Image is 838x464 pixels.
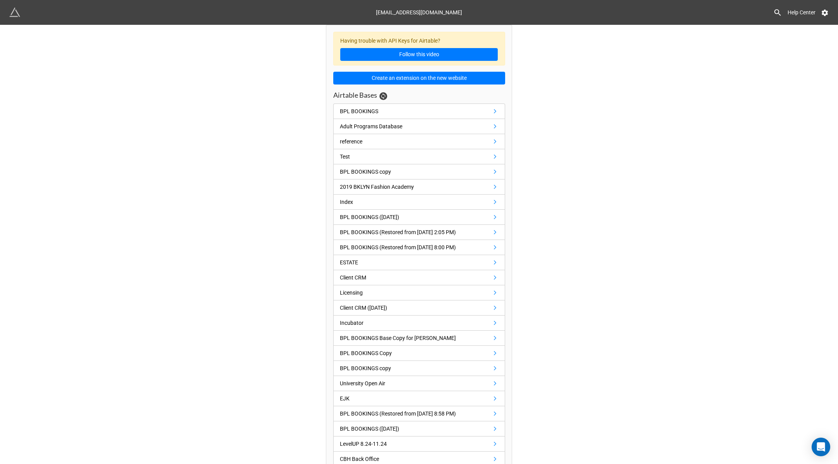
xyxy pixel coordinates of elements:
div: BPL BOOKINGS (Restored from [DATE] 8:00 PM) [340,243,456,252]
a: BPL BOOKINGS (Restored from [DATE] 8:58 PM) [333,406,505,421]
div: EJK [340,394,350,403]
a: BPL BOOKINGS copy [333,361,505,376]
div: reference [340,137,362,146]
a: LevelUP 8.24-11.24 [333,436,505,452]
div: Index [340,198,353,206]
div: 2019 BKLYN Fashion Academy [340,183,414,191]
div: Having trouble with API Keys for Airtable? [333,32,505,66]
a: reference [333,134,505,149]
div: BPL BOOKINGS copy [340,364,391,373]
h3: Airtable Bases [333,91,377,100]
div: BPL BOOKINGS copy [340,167,391,176]
div: BPL BOOKINGS Base Copy for [PERSON_NAME] [340,334,456,342]
a: BPL BOOKINGS ([DATE]) [333,210,505,225]
div: Licensing [340,288,363,297]
img: miniextensions-icon.73ae0678.png [9,7,20,18]
a: Index [333,195,505,210]
div: BPL BOOKINGS (Restored from [DATE] 8:58 PM) [340,409,456,418]
div: CBH Back Office [340,455,379,463]
div: BPL BOOKINGS ([DATE]) [340,424,399,433]
a: BPL BOOKINGS (Restored from [DATE] 2:05 PM) [333,225,505,240]
div: BPL BOOKINGS (Restored from [DATE] 2:05 PM) [340,228,456,236]
a: BPL BOOKINGS copy [333,164,505,179]
div: LevelUP 8.24-11.24 [340,440,387,448]
a: Sync Base Structure [379,92,387,100]
a: Help Center [782,5,821,19]
div: Client CRM ([DATE]) [340,304,387,312]
a: University Open Air [333,376,505,391]
a: BPL BOOKINGS [333,103,505,119]
div: [EMAIL_ADDRESS][DOMAIN_NAME] [376,5,462,19]
a: Licensing [333,285,505,300]
a: BPL BOOKINGS (Restored from [DATE] 8:00 PM) [333,240,505,255]
div: University Open Air [340,379,385,388]
div: BPL BOOKINGS ([DATE]) [340,213,399,221]
div: Client CRM [340,273,366,282]
a: ESTATE [333,255,505,270]
div: Adult Programs Database [340,122,402,131]
a: Adult Programs Database [333,119,505,134]
div: Test [340,152,350,161]
div: ESTATE [340,258,358,267]
a: BPL BOOKINGS ([DATE]) [333,421,505,436]
button: Create an extension on the new website [333,72,505,85]
div: Incubator [340,319,364,327]
div: BPL BOOKINGS [340,107,378,116]
a: 2019 BKLYN Fashion Academy [333,179,505,195]
a: Test [333,149,505,164]
div: Open Intercom Messenger [812,438,830,456]
div: BPL BOOKINGS Copy [340,349,392,357]
a: BPL BOOKINGS Base Copy for [PERSON_NAME] [333,331,505,346]
a: Client CRM ([DATE]) [333,300,505,316]
a: BPL BOOKINGS Copy [333,346,505,361]
a: Incubator [333,316,505,331]
a: Client CRM [333,270,505,285]
a: EJK [333,391,505,406]
a: Follow this video [340,48,498,61]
